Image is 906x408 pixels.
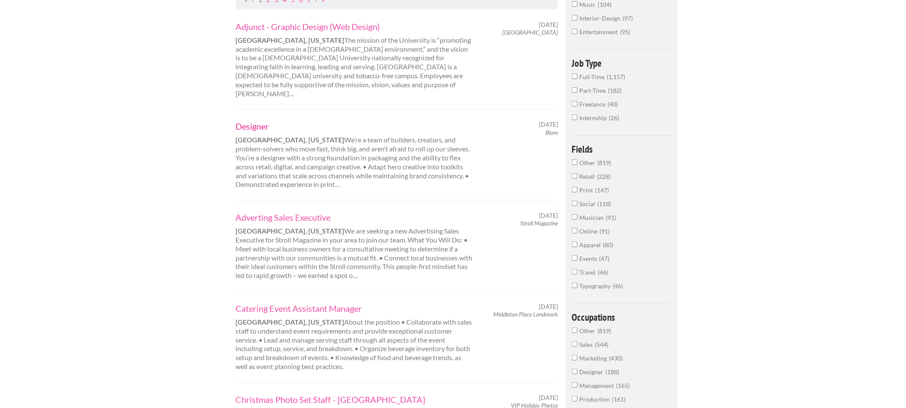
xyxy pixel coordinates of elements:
[603,241,614,248] span: 80
[608,101,618,108] span: 40
[572,201,578,206] input: Social118
[620,28,631,35] span: 95
[572,255,578,261] input: Events47
[580,1,598,8] span: music
[623,15,633,22] span: 97
[236,36,345,44] strong: [GEOGRAPHIC_DATA], [US_STATE]
[609,355,623,362] span: 430
[572,187,578,192] input: Print147
[598,269,608,276] span: 46
[228,121,481,189] div: We’re a team of builders, creators, and problem-solvers who move fast, think big, and aren’t afra...
[580,228,600,235] span: Online
[228,21,481,98] div: The mission of the University is “promoting academic excellence in a [DEMOGRAPHIC_DATA] environme...
[595,341,609,348] span: 544
[580,173,597,180] span: Retail
[596,186,609,194] span: 147
[606,368,620,375] span: 188
[236,212,474,223] a: Adverting Sales Executive
[228,212,481,280] div: We are seeking a new Advertising Sales Executive for Stroll Magazine in your area to join our tea...
[572,1,578,7] input: music104
[236,303,474,314] a: Catering Event Assistant Manager
[580,341,595,348] span: Sales
[597,173,611,180] span: 228
[572,173,578,179] input: Retail228
[609,114,620,121] span: 26
[607,73,626,80] span: 1,157
[572,283,578,288] input: Typography46
[572,15,578,21] input: interior-design97
[598,1,612,8] span: 104
[236,21,474,32] a: Adjunct - Graphic Design (Web Design)
[572,228,578,234] input: Online91
[520,219,558,227] em: Stroll Magazine
[580,255,599,262] span: Events
[580,241,603,248] span: Apparel
[580,214,606,221] span: Musician
[580,355,609,362] span: Marketing
[580,186,596,194] span: Print
[580,15,623,22] span: interior-design
[580,396,612,403] span: Production
[572,269,578,275] input: Travel46
[580,327,598,334] span: Other
[572,74,578,79] input: Full-Time1,157
[598,159,611,166] span: 819
[539,394,558,402] span: [DATE]
[580,114,609,121] span: Internship
[598,327,611,334] span: 819
[572,58,672,68] h4: Job Type
[572,355,578,361] input: Marketing430
[572,214,578,220] input: Musician91
[572,312,672,322] h4: Occupations
[606,214,617,221] span: 91
[545,129,558,136] em: Biom
[572,29,578,34] input: entertainment95
[580,382,617,389] span: Management
[580,101,608,108] span: Freelance
[572,341,578,347] input: Sales544
[572,369,578,374] input: Designer188
[572,115,578,120] input: Internship26
[580,200,598,207] span: Social
[572,396,578,402] input: Production161
[572,382,578,388] input: Management165
[580,28,620,35] span: entertainment
[236,121,474,132] a: Designer
[599,255,610,262] span: 47
[539,212,558,219] span: [DATE]
[539,303,558,310] span: [DATE]
[580,269,598,276] span: Travel
[617,382,630,389] span: 165
[572,144,672,154] h4: Fields
[612,396,626,403] span: 161
[608,87,622,94] span: 182
[236,318,345,326] strong: [GEOGRAPHIC_DATA], [US_STATE]
[572,101,578,106] input: Freelance40
[613,282,623,290] span: 46
[236,227,345,235] strong: [GEOGRAPHIC_DATA], [US_STATE]
[600,228,610,235] span: 91
[236,136,345,144] strong: [GEOGRAPHIC_DATA], [US_STATE]
[236,394,474,405] a: Christmas Photo Set Staff - [GEOGRAPHIC_DATA]
[598,200,611,207] span: 118
[539,121,558,128] span: [DATE]
[580,368,606,375] span: Designer
[572,160,578,165] input: Other819
[572,242,578,247] input: Apparel80
[580,87,608,94] span: Part-Time
[572,87,578,93] input: Part-Time182
[502,29,558,36] em: [GEOGRAPHIC_DATA]
[572,328,578,333] input: Other819
[580,73,607,80] span: Full-Time
[539,21,558,29] span: [DATE]
[580,282,613,290] span: Typography
[580,159,598,166] span: Other
[493,310,558,318] em: Middleton Place Landmark
[228,303,481,371] div: About the position • Collaborate with sales staff to understand event requirements and provide ex...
